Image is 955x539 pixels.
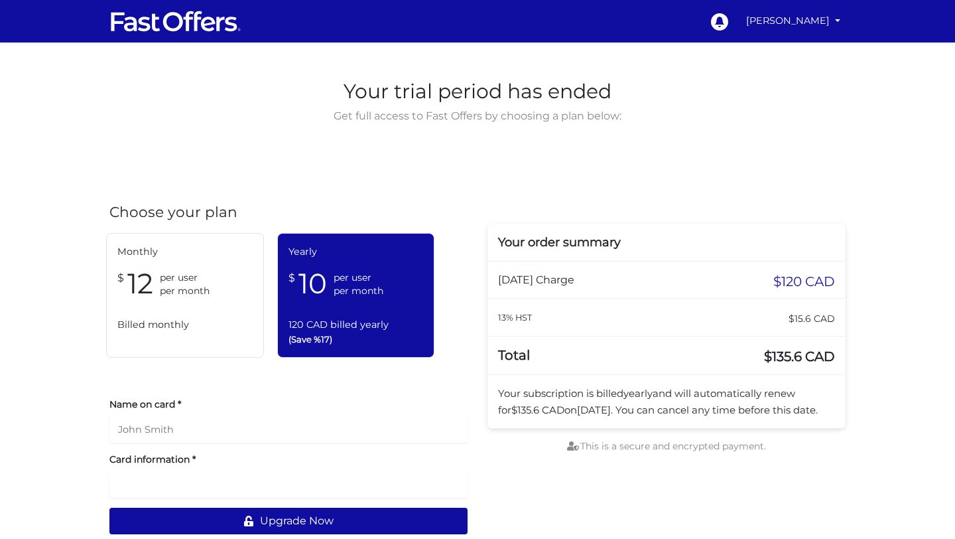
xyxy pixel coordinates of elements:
span: (Save %17) [288,333,424,346]
iframe: Secure payment input frame [118,479,459,491]
span: Get full access to Fast Offers by choosing a plan below: [330,108,625,125]
span: per month [334,284,383,297]
span: per user [334,271,383,284]
label: Name on card * [109,398,468,411]
span: Your order summary [498,235,621,250]
span: $ [288,266,295,287]
span: per user [160,271,210,284]
span: 12 [127,266,153,301]
span: Yearly [288,244,424,260]
span: This is a secure and encrypted payment. [567,440,766,452]
span: Monthly [117,244,253,260]
h4: Choose your plan [109,204,468,221]
span: $ [117,266,124,287]
span: Billed monthly [117,317,253,333]
span: Total [498,347,530,363]
span: Your subscription is billed and will automatically renew for on . You can cancel any time before ... [498,387,818,416]
label: Card information * [109,453,468,466]
span: [DATE] Charge [498,273,574,286]
button: Upgrade Now [109,508,468,534]
span: 10 [298,266,327,301]
span: $135.6 CAD [764,347,835,366]
span: Your trial period has ended [330,76,625,108]
span: $15.6 CAD [789,309,835,328]
small: 13% HST [498,313,532,323]
input: John Smith [109,416,468,443]
span: [DATE] [577,404,611,416]
span: yearly [623,387,653,400]
span: 120 CAD billed yearly [288,317,424,333]
span: per month [160,284,210,297]
a: [PERSON_NAME] [741,8,846,34]
span: $120 CAD [773,272,835,291]
span: $135.6 CAD [511,404,564,416]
